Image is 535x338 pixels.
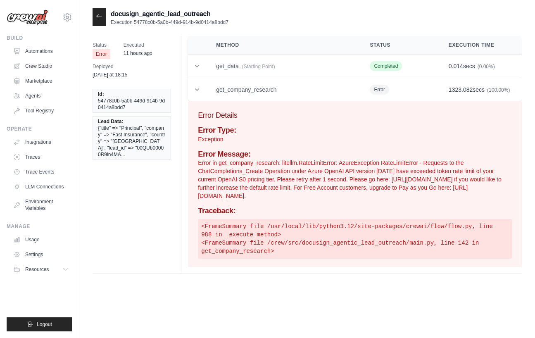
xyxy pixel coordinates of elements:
span: Id: [98,91,104,98]
button: Logout [7,317,72,331]
span: (100.00%) [487,87,510,93]
span: Lead Data: [98,118,123,125]
span: Status [93,41,110,49]
a: LLM Connections [10,180,72,193]
span: Logout [37,321,52,328]
a: Settings [10,248,72,261]
time: August 20, 2025 at 18:15 PDT [93,72,128,78]
span: Deployed [93,62,128,71]
h4: Error Message: [198,150,512,159]
span: {"title" => "Principal", "company" => "Fast Insurance", "country" => "[GEOGRAPHIC_DATA]", "lead_i... [98,125,166,158]
p: Exception [198,135,512,143]
a: Crew Studio [10,60,72,73]
span: Error [370,85,389,95]
span: Resources [25,266,49,273]
p: Error in get_company_research: litellm.RateLimitError: AzureException RateLimitError - Requests t... [198,159,512,200]
pre: <FrameSummary file /usr/local/lib/python3.12/site-packages/crewai/flow/flow.py, line 988 in _exec... [198,219,512,259]
th: Method [206,36,360,55]
td: secs [439,78,522,102]
a: Traces [10,150,72,164]
img: Logo [7,10,48,25]
h4: Error Type: [198,126,512,135]
a: Agents [10,89,72,102]
span: (0.00%) [478,64,495,69]
span: 1323.082 [449,86,473,93]
td: get_company_research [206,78,360,102]
a: Tool Registry [10,104,72,117]
a: Environment Variables [10,195,72,215]
time: August 21, 2025 at 07:54 PDT [124,50,152,56]
th: Status [360,36,438,55]
a: Usage [10,233,72,246]
td: get_data [206,55,360,78]
span: Error [93,49,110,59]
div: Manage [7,223,72,230]
span: 0.014 [449,63,463,69]
button: Resources [10,263,72,276]
span: (Starting Point) [242,64,275,69]
span: 54778c0b-5a0b-449d-914b-9d0414a8bdd7 [98,98,166,111]
th: Execution Time [439,36,522,55]
div: Build [7,35,72,41]
div: Operate [7,126,72,132]
h2: docusign_agentic_lead_outreach [111,9,228,19]
h3: Error Details [198,109,512,121]
a: Integrations [10,136,72,149]
a: Marketplace [10,74,72,88]
span: Completed [370,61,402,71]
a: Trace Events [10,165,72,179]
span: Executed [124,41,152,49]
p: Execution 54778c0b-5a0b-449d-914b-9d0414a8bdd7 [111,19,228,26]
a: Automations [10,45,72,58]
td: secs [439,55,522,78]
h4: Traceback: [198,207,512,216]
